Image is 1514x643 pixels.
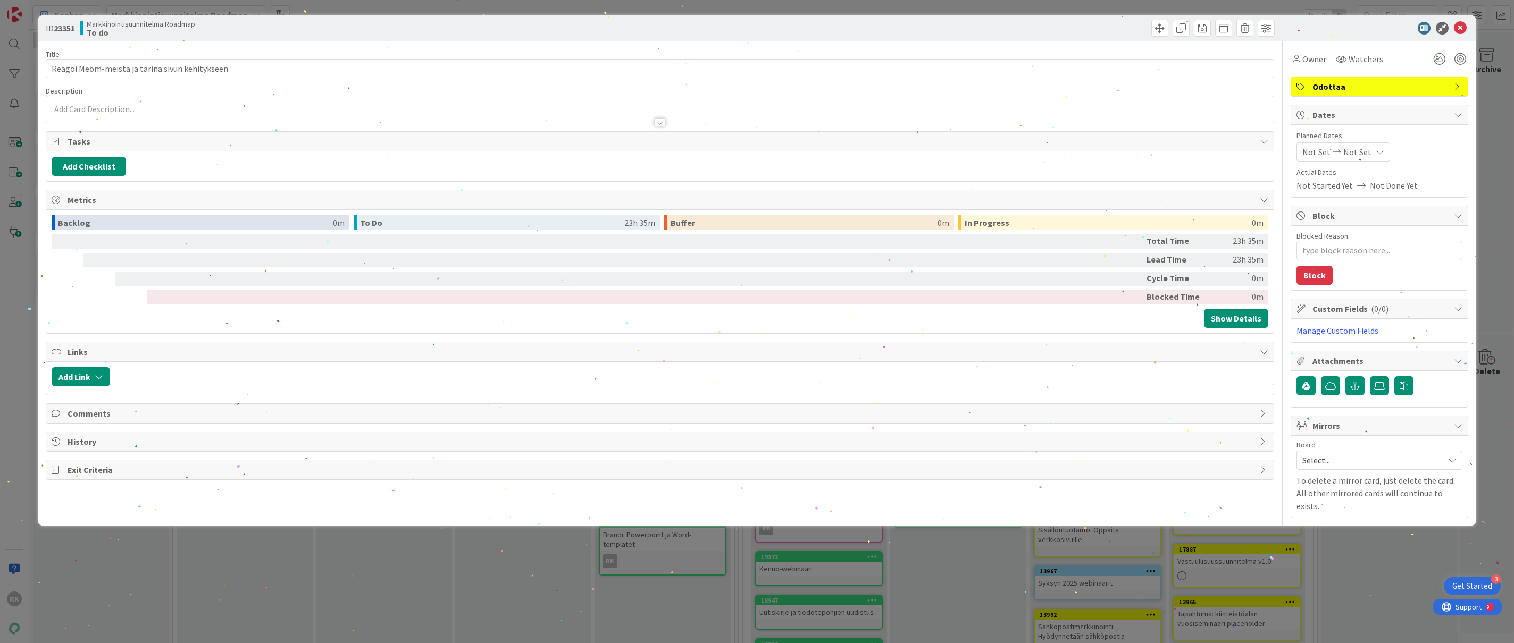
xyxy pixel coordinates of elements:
div: 0m [1209,290,1264,304]
span: Tasks [68,135,1254,148]
span: Attachments [1312,354,1449,367]
span: Actual Dates [1296,167,1462,178]
span: Links [68,345,1254,358]
span: Block [1312,209,1449,222]
div: 3 [1491,574,1501,584]
span: Dates [1312,108,1449,121]
span: Not Set [1302,146,1331,158]
button: Block [1296,266,1333,285]
span: Not Started Yet [1296,179,1353,192]
span: Metrics [68,193,1254,206]
label: Title [46,49,60,59]
a: Manage Custom Fields [1296,325,1378,336]
span: Watchers [1349,53,1383,65]
span: Comments [68,407,1254,420]
span: Board [1296,441,1316,449]
input: type card name here... [46,59,1274,78]
div: 0m [1252,215,1264,230]
span: Select... [1302,453,1438,468]
div: Blocked Time [1147,290,1205,304]
span: Custom Fields [1312,302,1449,315]
div: 0m [333,215,345,230]
button: Add Link [52,367,110,386]
span: ID [46,22,75,35]
span: Odottaa [1312,80,1449,93]
div: Get Started [1452,581,1492,591]
div: To Do [360,215,625,230]
span: Description [46,86,82,96]
span: History [68,435,1254,448]
div: 0m [938,215,949,230]
div: Total Time [1147,234,1205,249]
div: 23h 35m [1209,234,1264,249]
div: Buffer [671,215,938,230]
div: Cycle Time [1147,272,1205,286]
b: To do [87,28,195,37]
div: 0m [1209,272,1264,286]
span: Exit Criteria [68,463,1254,476]
div: 23h 35m [1209,253,1264,267]
div: Open Get Started checklist, remaining modules: 3 [1444,577,1501,595]
div: 9+ [54,4,59,13]
span: Not Done Yet [1370,179,1418,192]
div: 23h 35m [624,215,655,230]
span: Support [22,2,48,14]
span: Owner [1302,53,1326,65]
button: Show Details [1204,309,1268,328]
div: Lead Time [1147,253,1205,267]
span: Planned Dates [1296,130,1462,141]
span: Markkinointisuunnitelma Roadmap [87,20,195,28]
div: Backlog [58,215,333,230]
p: To delete a mirror card, just delete the card. All other mirrored cards will continue to exists. [1296,474,1462,512]
span: ( 0/0 ) [1371,303,1388,314]
div: In Progress [965,215,1252,230]
span: Mirrors [1312,419,1449,432]
b: 23351 [54,23,75,33]
button: Add Checklist [52,157,126,176]
span: Not Set [1343,146,1371,158]
label: Blocked Reason [1296,231,1348,241]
